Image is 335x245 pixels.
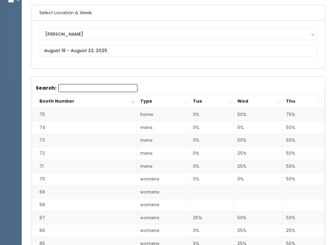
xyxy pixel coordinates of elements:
[32,198,137,212] td: 68
[234,134,283,147] td: 50%
[32,147,137,160] td: 72
[32,134,137,147] td: 73
[137,134,190,147] td: mens
[137,224,190,237] td: womens
[283,108,325,121] td: 75%
[190,211,234,224] td: 25%
[283,224,325,237] td: 25%
[32,224,137,237] td: 66
[190,160,234,173] td: 0%
[137,160,190,173] td: mens
[32,108,137,121] td: 75
[137,147,190,160] td: mens
[137,95,190,108] th: Type: activate to sort column ascending
[32,160,137,173] td: 71
[283,121,325,134] td: 50%
[137,173,190,186] td: womens
[137,198,190,212] td: womens
[234,108,283,121] td: 50%
[190,95,234,108] th: Tue: activate to sort column ascending
[283,95,325,108] th: Thu: activate to sort column ascending
[45,31,311,38] div: [PERSON_NAME]
[234,121,283,134] td: 0%
[234,211,283,224] td: 50%
[58,84,137,92] input: Search:
[137,185,190,198] td: womens
[283,211,325,224] td: 50%
[283,134,325,147] td: 50%
[32,121,137,134] td: 74
[234,160,283,173] td: 25%
[190,173,234,186] td: 0%
[283,173,325,186] td: 50%
[137,121,190,134] td: mens
[32,5,325,21] h6: Select Location & Week
[190,108,234,121] td: 0%
[283,147,325,160] td: 50%
[36,84,137,92] label: Search:
[32,185,137,198] td: 69
[137,108,190,121] td: home
[234,95,283,108] th: Wed: activate to sort column ascending
[283,160,325,173] td: 50%
[190,121,234,134] td: 0%
[32,211,137,224] td: 67
[234,173,283,186] td: 0%
[39,45,317,56] input: August 16 - August 22, 2025
[190,147,234,160] td: 0%
[39,28,317,40] button: [PERSON_NAME]
[32,173,137,186] td: 70
[190,134,234,147] td: 0%
[190,224,234,237] td: 0%
[234,147,283,160] td: 25%
[137,211,190,224] td: womens
[234,224,283,237] td: 25%
[32,95,137,108] th: Booth Number: activate to sort column ascending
